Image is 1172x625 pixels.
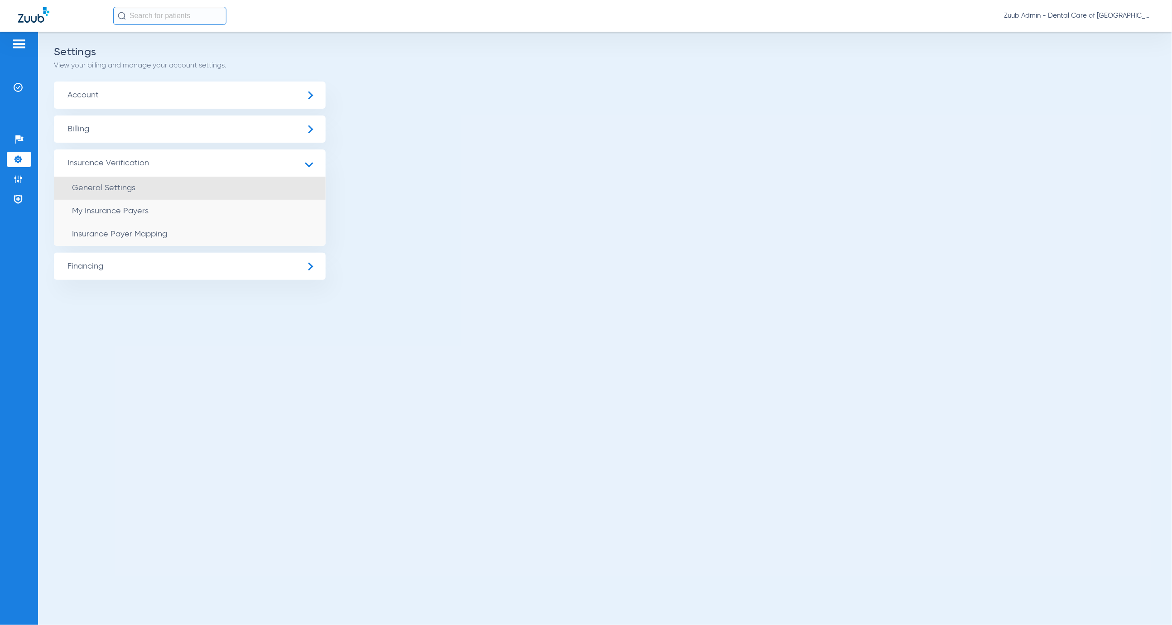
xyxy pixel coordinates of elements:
[54,48,1156,57] h2: Settings
[1004,11,1154,20] span: Zuub Admin - Dental Care of [GEOGRAPHIC_DATA]
[54,61,1156,70] p: View your billing and manage your account settings.
[72,207,149,215] span: My Insurance Payers
[54,115,326,143] span: Billing
[54,149,326,177] span: Insurance Verification
[72,184,135,192] span: General Settings
[54,253,326,280] span: Financing
[18,7,49,23] img: Zuub Logo
[54,82,326,109] span: Account
[12,38,26,49] img: hamburger-icon
[113,7,226,25] input: Search for patients
[118,12,126,20] img: Search Icon
[72,230,167,238] span: Insurance Payer Mapping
